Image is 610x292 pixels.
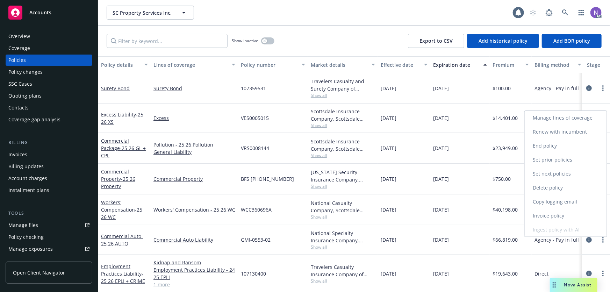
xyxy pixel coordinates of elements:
button: Export to CSV [408,34,464,48]
span: 107130400 [241,270,266,277]
a: circleInformation [585,269,593,278]
span: VES0005015 [241,114,269,122]
div: Travelers Casualty Insurance Company of America, Travelers Insurance [311,263,375,278]
div: Quoting plans [8,90,42,101]
div: Coverage gap analysis [8,114,60,125]
span: Add historical policy [479,37,528,44]
div: Manage certificates [8,255,54,266]
span: Show all [311,214,375,220]
div: Billing updates [8,161,44,172]
span: - 25 26 GL + CPL [101,145,146,159]
a: Policy checking [6,232,92,243]
button: Market details [308,56,378,73]
a: Coverage gap analysis [6,114,92,125]
button: Policy number [238,56,308,73]
div: Installment plans [8,185,49,196]
div: Scottsdale Insurance Company, Scottsdale Insurance Company (Nationwide), Amwins [311,108,375,122]
a: Set next policies [525,167,607,181]
div: SSC Cases [8,78,32,90]
a: Delete policy [525,181,607,195]
span: [DATE] [433,85,449,92]
div: Policy number [241,61,297,69]
button: Add BOR policy [542,34,602,48]
span: Agency - Pay in full [534,85,579,92]
span: Agency - Pay in full [534,236,579,243]
span: [DATE] [433,144,449,152]
a: Search [558,6,572,20]
a: more [599,84,607,92]
a: Commercial Property [153,175,235,183]
div: Expiration date [433,61,479,69]
span: Show all [311,244,375,250]
span: Show all [311,183,375,189]
a: Manage exposures [6,243,92,255]
span: Show all [311,92,375,98]
button: Billing method [532,56,584,73]
span: - 25 26 WC [101,206,142,220]
a: Excess Liability [101,111,143,125]
span: - 25 26 EPLI + CRIME [101,270,145,284]
span: Add BOR policy [553,37,590,44]
button: Premium [490,56,532,73]
a: circleInformation [585,236,593,244]
a: End policy [525,139,607,153]
span: 107359531 [241,85,266,92]
a: circleInformation [585,84,593,92]
a: Commercial Auto [101,233,143,247]
div: National Casualty Company, Scottsdale Insurance Company (Nationwide), Kinetic Insurance [311,199,375,214]
a: Policies [6,55,92,66]
div: Lines of coverage [153,61,228,69]
a: Kidnap and Ransom [153,259,235,266]
button: Lines of coverage [151,56,238,73]
span: VRS0008144 [241,144,269,152]
div: Drag to move [550,278,559,292]
a: Commercial Package [101,137,146,159]
div: Policy details [101,61,140,69]
span: $19,643.00 [493,270,518,277]
a: Excess [153,114,235,122]
a: Switch app [574,6,588,20]
a: Employment Practices Liability [101,263,145,284]
span: $750.00 [493,175,511,183]
a: Invoices [6,149,92,160]
span: $40,198.00 [493,206,518,213]
a: Surety Bond [101,85,130,92]
span: $100.00 [493,85,511,92]
div: Billing method [534,61,574,69]
img: photo [590,7,602,18]
a: Workers' Compensation - 25 26 WC [153,206,235,213]
span: $23,949.00 [493,144,518,152]
span: BFS [PHONE_NUMBER] [241,175,294,183]
a: Quoting plans [6,90,92,101]
a: Installment plans [6,185,92,196]
span: Direct [534,270,548,277]
span: [DATE] [381,270,396,277]
span: - 25 26 XS [101,111,143,125]
div: National Specialty Insurance Company, [PERSON_NAME] Insurance, GMI Insurance [311,229,375,244]
a: Manage certificates [6,255,92,266]
button: Expiration date [430,56,490,73]
span: Export to CSV [419,37,453,44]
a: Report a Bug [542,6,556,20]
button: Nova Assist [550,278,597,292]
input: Filter by keyword... [107,34,228,48]
div: Travelers Casualty and Surety Company of America, Travelers Insurance, Surety1 [311,78,375,92]
span: Nova Assist [564,282,592,288]
a: Overview [6,31,92,42]
a: Surety Bond [153,85,235,92]
span: [DATE] [381,144,396,152]
span: SC Property Services Inc. [113,9,173,16]
a: Workers' Compensation [101,199,142,220]
div: Market details [311,61,367,69]
span: [DATE] [433,236,449,243]
div: Policy checking [8,232,44,243]
a: General Liability [153,148,235,156]
span: $66,819.00 [493,236,518,243]
a: Policy changes [6,66,92,78]
span: Open Client Navigator [13,269,65,276]
span: [DATE] [381,175,396,183]
div: [US_STATE] Security Insurance Company, Liberty Mutual [311,169,375,183]
span: [DATE] [381,85,396,92]
button: Add historical policy [467,34,539,48]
